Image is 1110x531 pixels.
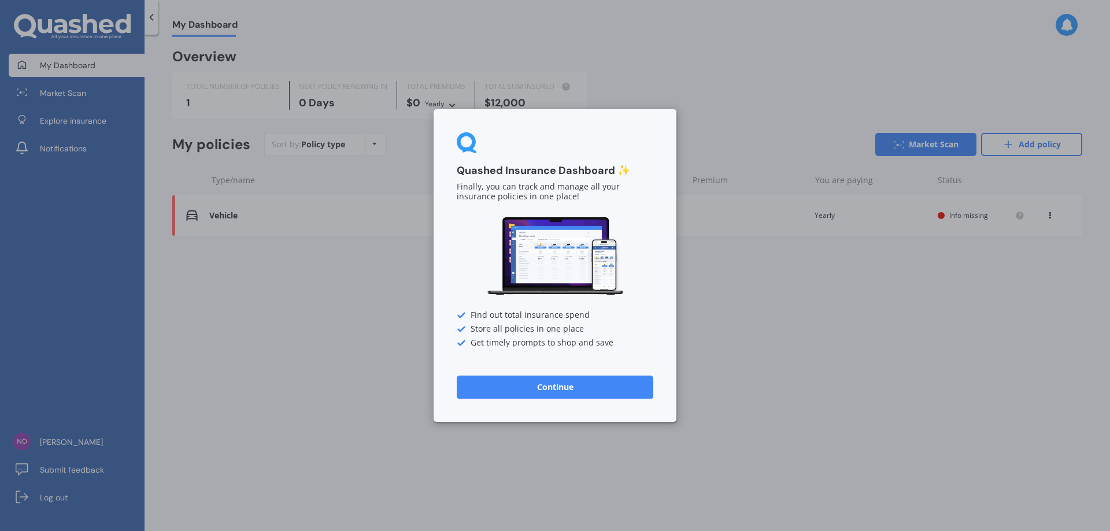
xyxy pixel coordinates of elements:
[457,339,653,348] div: Get timely prompts to shop and save
[457,376,653,399] button: Continue
[457,325,653,334] div: Store all policies in one place
[457,311,653,320] div: Find out total insurance spend
[457,164,653,177] h3: Quashed Insurance Dashboard ✨
[457,183,653,202] p: Finally, you can track and manage all your insurance policies in one place!
[486,216,624,297] img: Dashboard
